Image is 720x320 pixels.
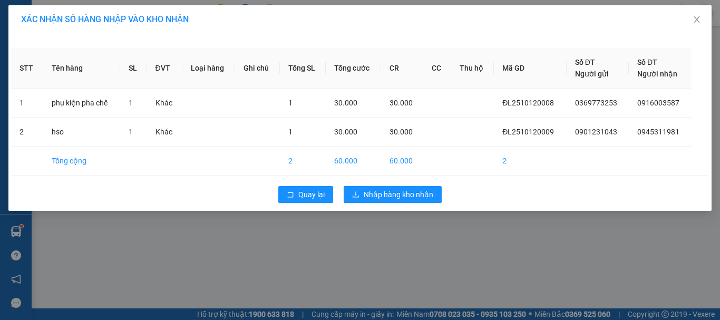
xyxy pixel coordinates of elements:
[575,58,595,66] span: Số ĐT
[364,189,433,200] span: Nhập hàng kho nhận
[326,147,381,176] td: 60.000
[288,128,293,136] span: 1
[451,48,494,89] th: Thu hộ
[637,99,679,107] span: 0916003587
[494,48,566,89] th: Mã GD
[288,99,293,107] span: 1
[298,189,325,200] span: Quay lại
[344,186,442,203] button: downloadNhập hàng kho nhận
[11,48,43,89] th: STT
[43,147,120,176] td: Tổng cộng
[575,128,617,136] span: 0901231043
[182,48,235,89] th: Loại hàng
[235,48,279,89] th: Ghi chú
[334,128,357,136] span: 30.000
[637,128,679,136] span: 0945311981
[43,48,120,89] th: Tên hàng
[147,118,183,147] td: Khác
[21,14,189,24] span: XÁC NHẬN SỐ HÀNG NHẬP VÀO KHO NHẬN
[390,128,413,136] span: 30.000
[352,191,359,199] span: download
[11,89,43,118] td: 1
[280,147,326,176] td: 2
[575,70,609,78] span: Người gửi
[147,89,183,118] td: Khác
[287,191,294,199] span: rollback
[129,99,133,107] span: 1
[381,147,423,176] td: 60.000
[326,48,381,89] th: Tổng cước
[494,147,566,176] td: 2
[693,15,701,24] span: close
[43,89,120,118] td: phụ kiện pha chế
[637,58,657,66] span: Số ĐT
[5,78,104,93] li: In ngày: 14:51 12/10
[381,48,423,89] th: CR
[682,5,712,35] button: Close
[278,186,333,203] button: rollbackQuay lại
[575,99,617,107] span: 0369773253
[334,99,357,107] span: 30.000
[43,118,120,147] td: hso
[390,99,413,107] span: 30.000
[120,48,147,89] th: SL
[5,63,104,78] li: An Phú Travel
[423,48,451,89] th: CC
[11,118,43,147] td: 2
[147,48,183,89] th: ĐVT
[280,48,326,89] th: Tổng SL
[637,70,677,78] span: Người nhận
[502,99,554,107] span: ĐL2510120008
[502,128,554,136] span: ĐL2510120009
[129,128,133,136] span: 1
